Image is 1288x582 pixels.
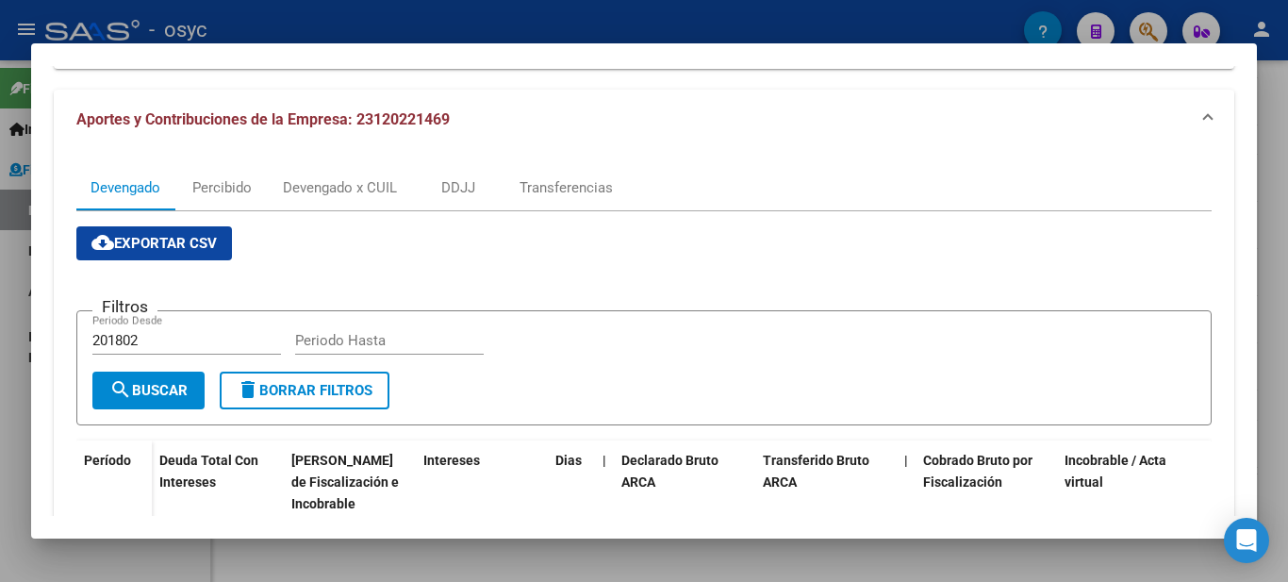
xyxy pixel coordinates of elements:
[220,372,389,409] button: Borrar Filtros
[84,453,131,468] span: Período
[423,453,480,468] span: Intereses
[76,441,152,520] datatable-header-cell: Período
[603,453,606,468] span: |
[923,453,1032,490] span: Cobrado Bruto por Fiscalización
[91,235,217,252] span: Exportar CSV
[237,382,372,399] span: Borrar Filtros
[1224,518,1269,563] div: Open Intercom Messenger
[904,453,908,468] span: |
[283,177,397,198] div: Devengado x CUIL
[91,177,160,198] div: Devengado
[621,453,718,490] span: Declarado Bruto ARCA
[76,110,450,128] span: Aportes y Contribuciones de la Empresa: 23120221469
[192,177,252,198] div: Percibido
[109,378,132,401] mat-icon: search
[284,441,416,524] datatable-header-cell: Deuda Bruta Neto de Fiscalización e Incobrable
[109,382,188,399] span: Buscar
[152,441,284,524] datatable-header-cell: Deuda Total Con Intereses
[548,441,595,524] datatable-header-cell: Dias
[91,231,114,254] mat-icon: cloud_download
[237,378,259,401] mat-icon: delete
[76,226,232,260] button: Exportar CSV
[159,453,258,490] span: Deuda Total Con Intereses
[555,453,582,468] span: Dias
[92,296,157,317] h3: Filtros
[1065,453,1166,490] span: Incobrable / Acta virtual
[441,177,475,198] div: DDJJ
[520,177,613,198] div: Transferencias
[92,372,205,409] button: Buscar
[416,441,548,524] datatable-header-cell: Intereses
[614,441,755,524] datatable-header-cell: Declarado Bruto ARCA
[54,90,1234,150] mat-expansion-panel-header: Aportes y Contribuciones de la Empresa: 23120221469
[595,441,614,524] datatable-header-cell: |
[291,453,399,511] span: [PERSON_NAME] de Fiscalización e Incobrable
[1057,441,1198,524] datatable-header-cell: Incobrable / Acta virtual
[755,441,897,524] datatable-header-cell: Transferido Bruto ARCA
[763,453,869,490] span: Transferido Bruto ARCA
[897,441,916,524] datatable-header-cell: |
[916,441,1057,524] datatable-header-cell: Cobrado Bruto por Fiscalización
